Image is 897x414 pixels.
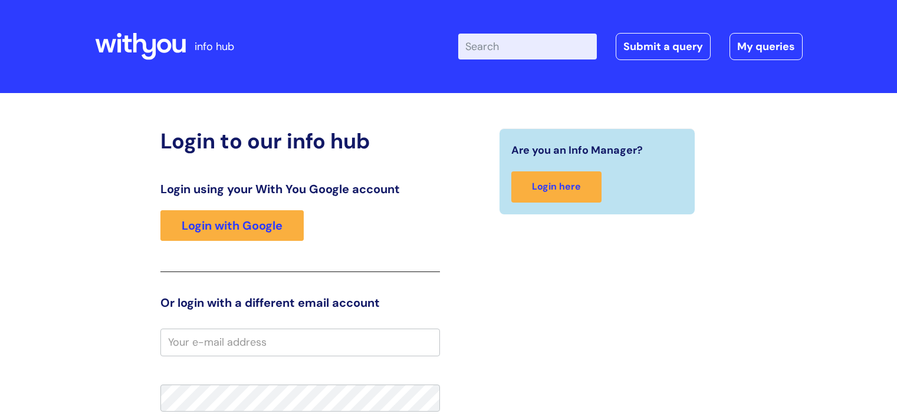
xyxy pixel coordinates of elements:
[160,182,440,196] h3: Login using your With You Google account
[511,141,643,160] span: Are you an Info Manager?
[160,210,304,241] a: Login with Google
[616,33,711,60] a: Submit a query
[458,34,597,59] input: Search
[195,37,234,56] p: info hub
[160,296,440,310] h3: Or login with a different email account
[511,171,602,203] a: Login here
[730,33,803,60] a: My queries
[160,128,440,154] h2: Login to our info hub
[160,329,440,356] input: Your e-mail address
